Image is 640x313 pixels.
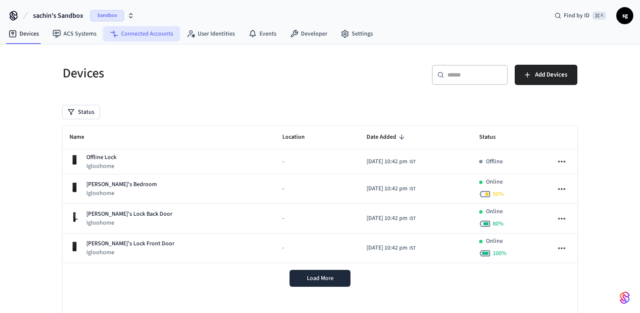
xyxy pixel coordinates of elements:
[290,270,350,287] button: Load More
[307,274,334,283] span: Load More
[486,207,503,216] p: Online
[63,65,315,82] h5: Devices
[46,26,103,41] a: ACS Systems
[493,220,504,228] span: 80 %
[282,214,284,223] span: -
[282,131,316,144] span: Location
[493,190,504,198] span: 50 %
[2,26,46,41] a: Devices
[409,215,416,222] span: IST
[367,157,408,166] span: [DATE] 10:42 pm
[33,11,83,21] span: sachin's Sandbox
[409,185,416,193] span: IST
[479,131,507,144] span: Status
[535,69,567,80] span: Add Devices
[86,153,116,162] p: Offline Lock
[86,248,174,257] p: Igloohome
[103,26,180,41] a: Connected Accounts
[63,126,577,263] table: sticky table
[367,184,416,193] div: Asia/Calcutta
[86,210,172,219] p: [PERSON_NAME]'s Lock Back Door
[282,244,284,253] span: -
[367,184,408,193] span: [DATE] 10:42 pm
[620,291,630,305] img: SeamLogoGradient.69752ec5.svg
[69,212,80,222] img: igloohome_mortise_2
[367,214,408,223] span: [DATE] 10:42 pm
[334,26,380,41] a: Settings
[180,26,242,41] a: User Identities
[367,131,407,144] span: Date Added
[69,242,80,252] img: igloohome_deadbolt_2s
[592,11,606,20] span: ⌘ K
[409,244,416,252] span: IST
[367,214,416,223] div: Asia/Calcutta
[86,180,157,189] p: [PERSON_NAME]'s Bedroom
[86,219,172,227] p: Igloohome
[515,65,577,85] button: Add Devices
[69,182,80,192] img: igloohome_deadbolt_2e
[69,131,95,144] span: Name
[564,11,590,20] span: Find by ID
[486,178,503,187] p: Online
[367,244,416,253] div: Asia/Calcutta
[409,158,416,166] span: IST
[617,8,632,23] span: sg
[548,8,613,23] div: Find by ID⌘ K
[69,155,80,165] img: igloohome_deadbolt_2s
[493,249,507,258] span: 100 %
[367,157,416,166] div: Asia/Calcutta
[86,239,174,248] p: [PERSON_NAME]'s Lock Front Door
[367,244,408,253] span: [DATE] 10:42 pm
[242,26,283,41] a: Events
[63,105,99,119] button: Status
[282,184,284,193] span: -
[90,10,124,21] span: Sandbox
[486,237,503,246] p: Online
[282,157,284,166] span: -
[283,26,334,41] a: Developer
[486,157,503,166] p: Offline
[616,7,633,24] button: sg
[86,162,116,170] p: Igloohome
[86,189,157,198] p: Igloohome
